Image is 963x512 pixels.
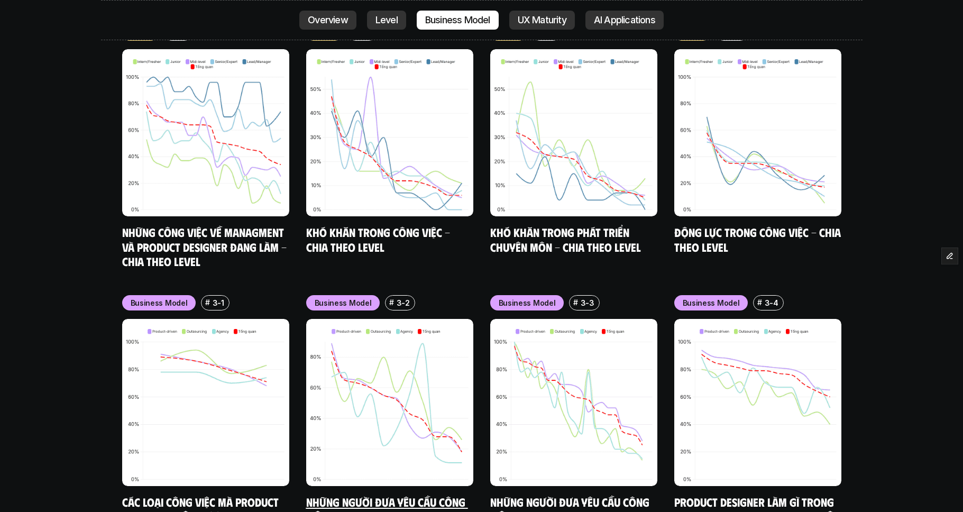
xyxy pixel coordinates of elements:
[581,297,594,308] p: 3-3
[131,297,188,308] p: Business Model
[367,11,406,30] a: Level
[674,225,843,254] a: Động lực trong công việc - Chia theo Level
[375,15,398,25] p: Level
[594,15,655,25] p: AI Applications
[573,298,578,306] h6: #
[397,297,410,308] p: 3-2
[942,248,958,264] button: Edit Framer Content
[306,225,453,254] a: Khó khăn trong công việc - Chia theo Level
[122,225,289,268] a: Những công việc về Managment và Product Designer đang làm - Chia theo Level
[509,11,575,30] a: UX Maturity
[417,11,499,30] a: Business Model
[315,297,372,308] p: Business Model
[757,298,762,306] h6: #
[499,297,556,308] p: Business Model
[205,298,210,306] h6: #
[585,11,664,30] a: AI Applications
[518,15,566,25] p: UX Maturity
[490,225,641,254] a: Khó khăn trong phát triển chuyên môn - Chia theo level
[389,298,394,306] h6: #
[299,11,356,30] a: Overview
[425,15,490,25] p: Business Model
[308,15,348,25] p: Overview
[765,297,778,308] p: 3-4
[683,297,740,308] p: Business Model
[213,297,224,308] p: 3-1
